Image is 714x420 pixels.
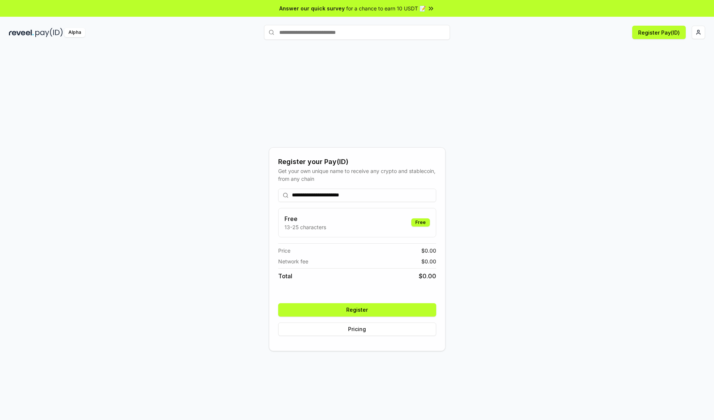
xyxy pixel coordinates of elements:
[421,257,436,265] span: $ 0.00
[279,4,345,12] span: Answer our quick survey
[9,28,34,37] img: reveel_dark
[421,247,436,254] span: $ 0.00
[419,272,436,280] span: $ 0.00
[346,4,426,12] span: for a chance to earn 10 USDT 📝
[35,28,63,37] img: pay_id
[632,26,686,39] button: Register Pay(ID)
[278,247,290,254] span: Price
[64,28,85,37] div: Alpha
[278,157,436,167] div: Register your Pay(ID)
[278,257,308,265] span: Network fee
[278,167,436,183] div: Get your own unique name to receive any crypto and stablecoin, from any chain
[278,303,436,317] button: Register
[411,218,430,227] div: Free
[284,214,326,223] h3: Free
[278,272,292,280] span: Total
[278,323,436,336] button: Pricing
[284,223,326,231] p: 13-25 characters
